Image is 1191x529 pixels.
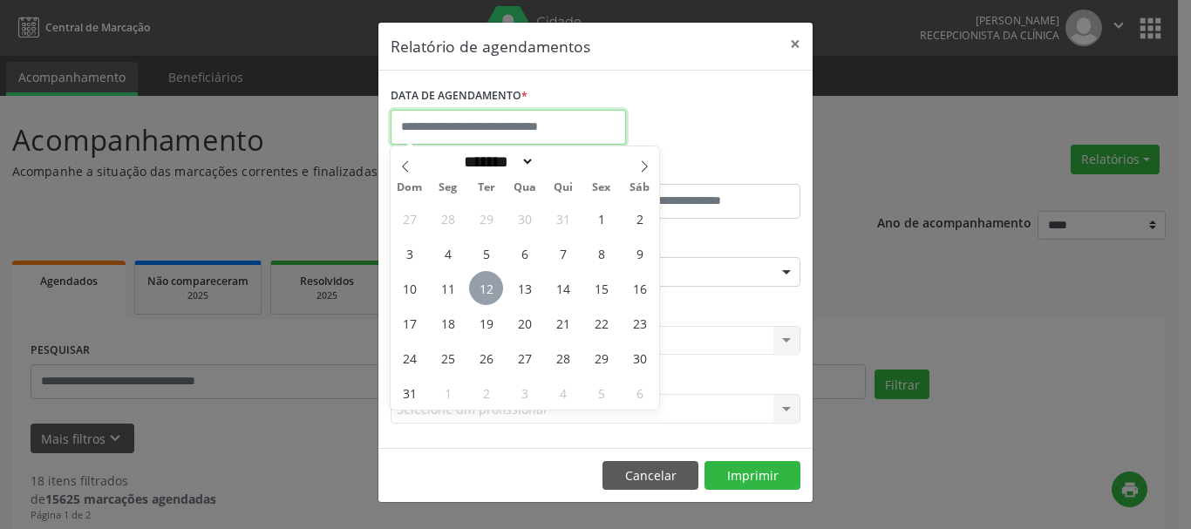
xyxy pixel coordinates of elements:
span: Agosto 14, 2025 [546,271,580,305]
span: Agosto 5, 2025 [469,236,503,270]
span: Agosto 27, 2025 [507,341,541,375]
span: Agosto 18, 2025 [431,306,465,340]
span: Agosto 6, 2025 [507,236,541,270]
span: Setembro 2, 2025 [469,376,503,410]
span: Setembro 4, 2025 [546,376,580,410]
span: Agosto 29, 2025 [584,341,618,375]
span: Dom [391,182,429,193]
span: Qui [544,182,582,193]
span: Agosto 20, 2025 [507,306,541,340]
span: Agosto 16, 2025 [623,271,657,305]
span: Seg [429,182,467,193]
span: Agosto 17, 2025 [392,306,426,340]
span: Julho 31, 2025 [546,201,580,235]
span: Agosto 23, 2025 [623,306,657,340]
span: Julho 29, 2025 [469,201,503,235]
span: Julho 28, 2025 [431,201,465,235]
span: Setembro 3, 2025 [507,376,541,410]
span: Agosto 31, 2025 [392,376,426,410]
button: Cancelar [602,461,698,491]
span: Setembro 1, 2025 [431,376,465,410]
span: Agosto 1, 2025 [584,201,618,235]
span: Agosto 28, 2025 [546,341,580,375]
span: Agosto 15, 2025 [584,271,618,305]
span: Ter [467,182,506,193]
span: Agosto 3, 2025 [392,236,426,270]
span: Setembro 6, 2025 [623,376,657,410]
span: Agosto 4, 2025 [431,236,465,270]
span: Agosto 9, 2025 [623,236,657,270]
span: Agosto 10, 2025 [392,271,426,305]
span: Agosto 22, 2025 [584,306,618,340]
span: Agosto 21, 2025 [546,306,580,340]
input: Year [534,153,592,171]
span: Sex [582,182,621,193]
span: Agosto 12, 2025 [469,271,503,305]
span: Agosto 30, 2025 [623,341,657,375]
span: Agosto 8, 2025 [584,236,618,270]
span: Qua [506,182,544,193]
span: Agosto 24, 2025 [392,341,426,375]
h5: Relatório de agendamentos [391,35,590,58]
span: Agosto 19, 2025 [469,306,503,340]
select: Month [458,153,534,171]
span: Sáb [621,182,659,193]
span: Julho 27, 2025 [392,201,426,235]
span: Agosto 11, 2025 [431,271,465,305]
span: Agosto 26, 2025 [469,341,503,375]
span: Agosto 2, 2025 [623,201,657,235]
span: Agosto 13, 2025 [507,271,541,305]
button: Imprimir [704,461,800,491]
span: Agosto 7, 2025 [546,236,580,270]
label: ATÉ [600,157,800,184]
span: Julho 30, 2025 [507,201,541,235]
span: Agosto 25, 2025 [431,341,465,375]
label: DATA DE AGENDAMENTO [391,83,527,110]
button: Close [778,23,813,65]
span: Setembro 5, 2025 [584,376,618,410]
